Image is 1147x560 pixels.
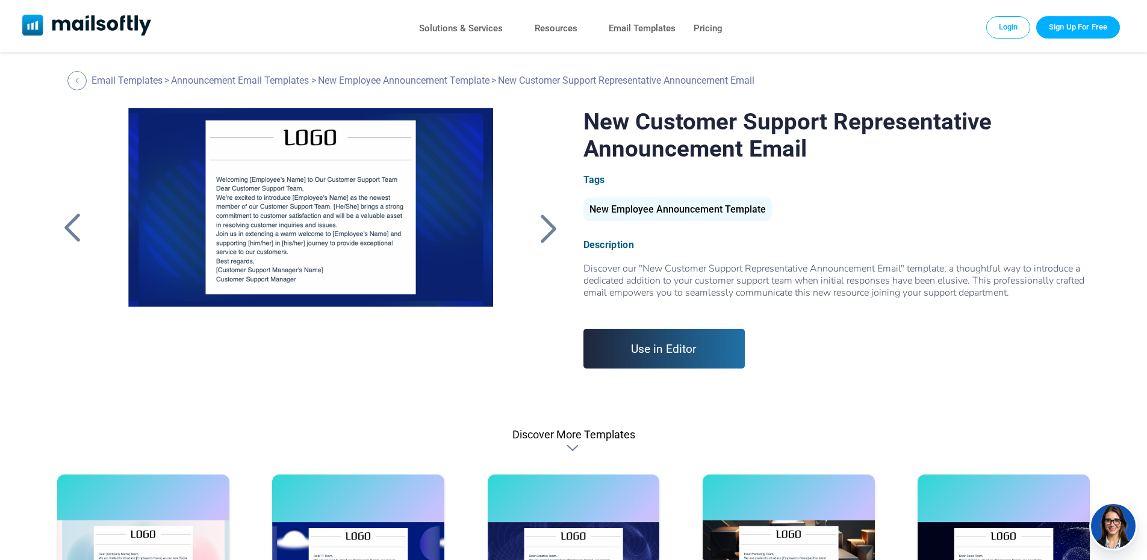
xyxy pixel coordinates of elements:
a: Back [534,213,564,244]
a: Solutions & Services [419,20,503,37]
div: Description [583,239,1090,250]
a: Email Templates [92,75,163,86]
a: Resources [535,20,577,37]
a: New Employee Announcement Template [583,208,772,214]
h1: New Customer Support Representative Announcement Email [583,108,1090,162]
a: Trial [1036,16,1120,38]
a: Login [986,16,1031,38]
a: Email Templates [609,20,676,37]
div: Tags [583,174,1090,185]
a: Announcement Email Templates [171,75,309,86]
a: Mailsoftly [22,14,152,38]
a: Use in Editor [583,329,745,369]
div: Discover our "New Customer Support Representative Announcement Email" template, a thoughtful way ... [583,263,1090,311]
div: Discover More Templates [512,428,635,441]
a: Back [67,71,90,90]
div: New Employee Announcement Template [583,198,772,221]
div: Discover More Templates [567,442,581,454]
a: New Employee Announcement Template [318,75,490,86]
a: Pricing [694,20,723,37]
a: New Customer Support Representative Announcement Email [108,108,513,409]
a: Back [57,213,87,244]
